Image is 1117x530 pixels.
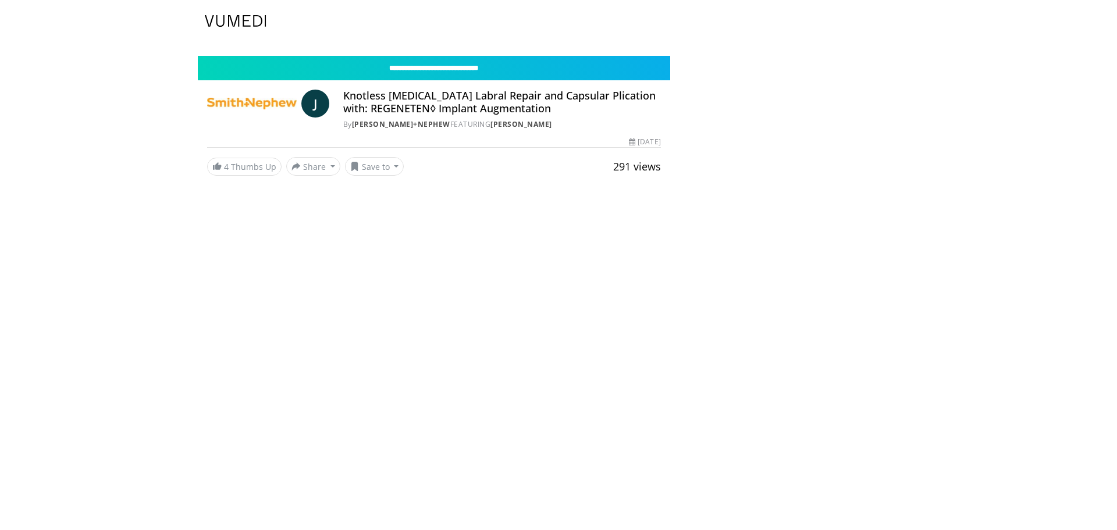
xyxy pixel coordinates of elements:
[345,157,404,176] button: Save to
[490,119,552,129] a: [PERSON_NAME]
[343,119,661,130] div: By FEATURING
[613,159,661,173] span: 291 views
[207,158,282,176] a: 4 Thumbs Up
[207,90,297,118] img: Smith+Nephew
[205,15,266,27] img: VuMedi Logo
[301,90,329,118] a: J
[286,157,340,176] button: Share
[224,161,229,172] span: 4
[629,137,660,147] div: [DATE]
[352,119,450,129] a: [PERSON_NAME]+Nephew
[343,90,661,115] h4: Knotless [MEDICAL_DATA] Labral Repair and Capsular Plication with: REGENETEN◊ Implant Augmentation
